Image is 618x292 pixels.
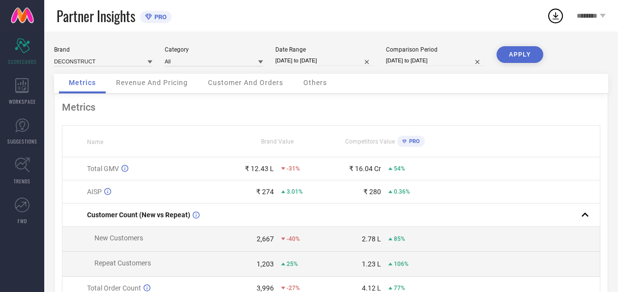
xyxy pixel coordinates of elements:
div: ₹ 16.04 Cr [349,165,381,173]
span: PRO [407,138,420,145]
div: 2,667 [257,235,274,243]
span: SCORECARDS [8,58,37,65]
span: 54% [394,165,405,172]
span: Metrics [69,79,96,87]
span: AISP [87,188,102,196]
span: Repeat Customers [94,259,151,267]
span: Revenue And Pricing [116,79,188,87]
div: ₹ 12.43 L [245,165,274,173]
span: Partner Insights [57,6,135,26]
span: FWD [18,217,27,225]
span: WORKSPACE [9,98,36,105]
div: Category [165,46,263,53]
span: 3.01% [287,188,303,195]
div: ₹ 280 [363,188,381,196]
button: APPLY [497,46,543,63]
span: Customer Count (New vs Repeat) [87,211,190,219]
span: Others [303,79,327,87]
span: 106% [394,261,409,267]
div: Open download list [547,7,564,25]
div: Comparison Period [386,46,484,53]
span: Total Order Count [87,284,141,292]
span: 25% [287,261,298,267]
input: Select comparison period [386,56,484,66]
span: Total GMV [87,165,119,173]
span: Name [87,139,103,146]
div: Metrics [62,101,600,113]
div: ₹ 274 [256,188,274,196]
span: Competitors Value [345,138,395,145]
span: SUGGESTIONS [7,138,37,145]
div: Brand [54,46,152,53]
input: Select date range [275,56,374,66]
span: New Customers [94,234,143,242]
span: TRENDS [14,177,30,185]
div: 1,203 [257,260,274,268]
span: PRO [152,13,167,21]
span: 85% [394,235,405,242]
div: 1.23 L [362,260,381,268]
span: -40% [287,235,300,242]
div: 3,996 [257,284,274,292]
span: -31% [287,165,300,172]
div: Date Range [275,46,374,53]
span: 77% [394,285,405,292]
span: -27% [287,285,300,292]
div: 2.78 L [362,235,381,243]
span: Brand Value [261,138,294,145]
span: 0.36% [394,188,410,195]
span: Customer And Orders [208,79,283,87]
div: 4.12 L [362,284,381,292]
